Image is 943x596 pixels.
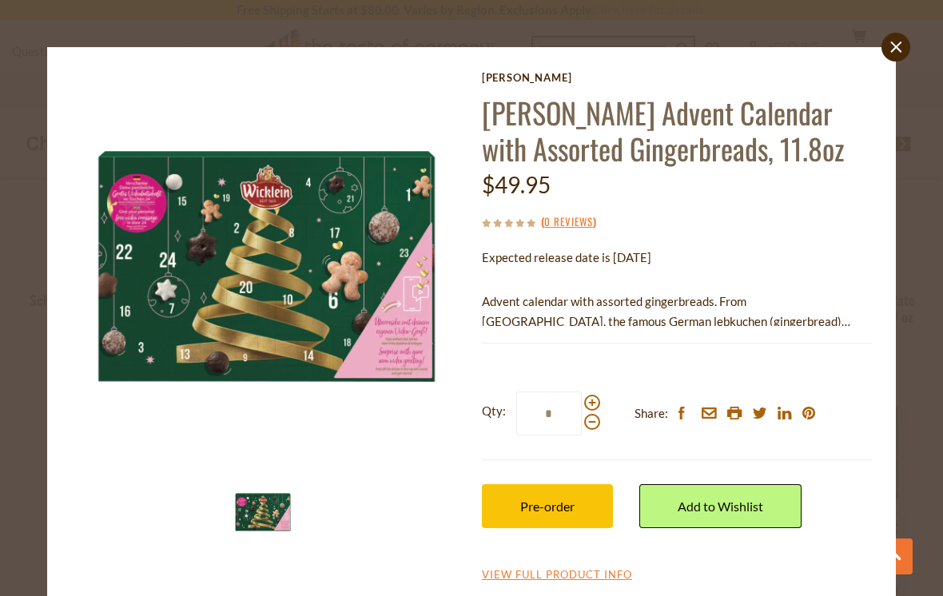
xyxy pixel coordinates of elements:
[520,499,575,514] span: Pre-order
[71,71,462,462] img: Wicklein Advent Calendar Assorted Gingerbread
[231,480,295,544] img: Wicklein Advent Calendar Assorted Gingerbread
[635,403,668,423] span: Share:
[544,213,593,231] a: 0 Reviews
[482,71,872,84] a: [PERSON_NAME]
[482,171,551,198] span: $49.95
[516,391,582,435] input: Qty:
[482,292,872,332] p: Advent calendar with assorted gingerbreads. From [GEOGRAPHIC_DATA], the famous German lebkuchen (...
[482,484,613,528] button: Pre-order
[482,91,844,169] a: [PERSON_NAME] Advent Calendar with Assorted Gingerbreads, 11.8oz
[482,568,632,582] a: View Full Product Info
[482,401,506,421] strong: Qty:
[639,484,802,528] a: Add to Wishlist
[541,213,596,229] span: ( )
[482,248,872,268] p: Expected release date is [DATE]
